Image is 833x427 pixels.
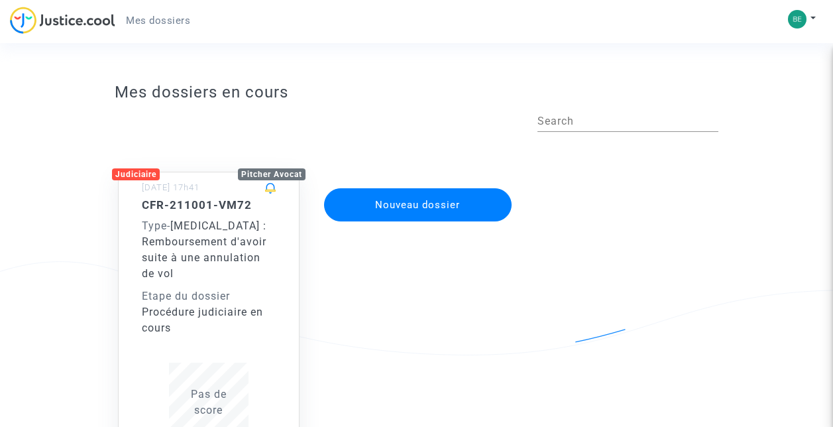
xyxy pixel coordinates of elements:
[323,180,514,192] a: Nouveau dossier
[238,168,305,180] div: Pitcher Avocat
[142,304,276,336] div: Procédure judiciaire en cours
[142,288,276,304] div: Etape du dossier
[142,219,167,232] span: Type
[115,83,718,102] h3: Mes dossiers en cours
[788,10,806,29] img: d86edc32d59ca7db977b70e30c39380e
[142,182,199,192] small: [DATE] 17h41
[10,7,115,34] img: jc-logo.svg
[142,219,170,232] span: -
[115,11,201,30] a: Mes dossiers
[142,198,276,212] h5: CFR-211001-VM72
[324,188,512,221] button: Nouveau dossier
[142,219,266,280] span: [MEDICAL_DATA] : Remboursement d'avoir suite à une annulation de vol
[112,168,160,180] div: Judiciaire
[191,388,227,416] span: Pas de score
[126,15,190,27] span: Mes dossiers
